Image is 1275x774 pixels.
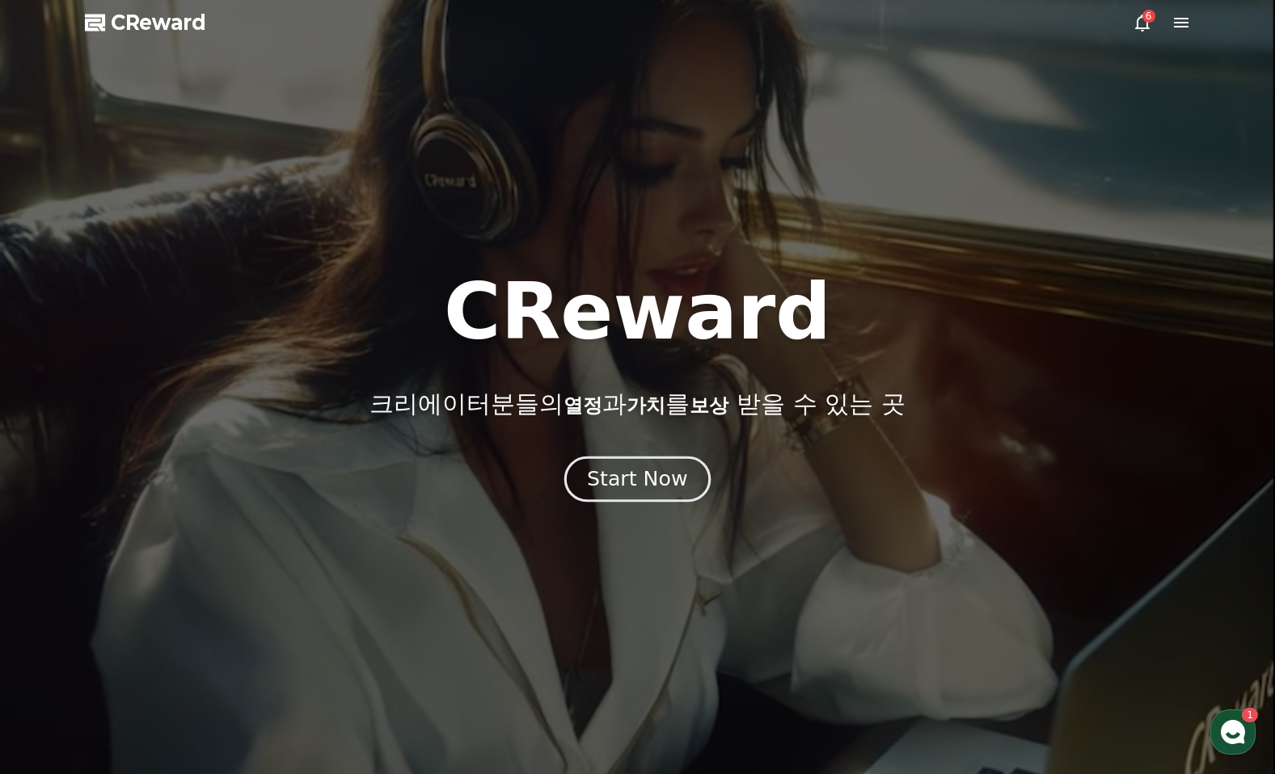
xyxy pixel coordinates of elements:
span: 설정 [250,536,269,549]
a: 설정 [209,512,310,553]
a: CReward [85,10,206,36]
button: Start Now [564,456,711,503]
p: 크리에이터분들의 과 를 받을 수 있는 곳 [369,389,905,419]
a: 홈 [5,512,107,553]
span: CReward [111,10,206,36]
h1: CReward [444,273,831,351]
span: 보상 [690,394,728,417]
span: 가치 [627,394,665,417]
a: 1대화 [107,512,209,553]
a: 6 [1133,13,1152,32]
span: 1 [164,511,170,524]
div: 6 [1142,10,1155,23]
a: Start Now [568,473,707,489]
span: 홈 [51,536,61,549]
span: 열정 [564,394,602,417]
div: Start Now [587,465,687,493]
span: 대화 [148,537,167,550]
